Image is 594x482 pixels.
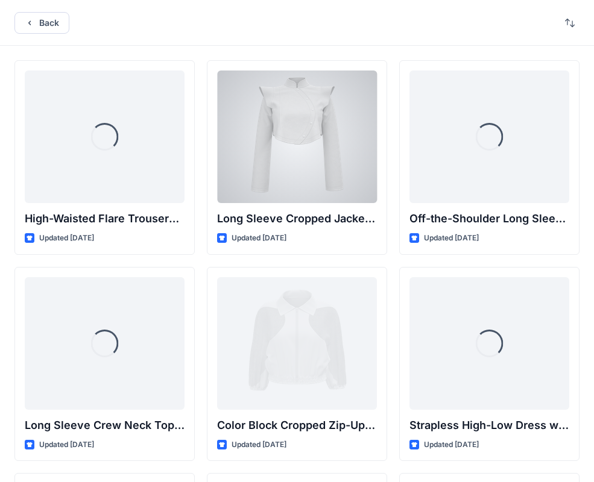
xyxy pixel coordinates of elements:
[39,232,94,245] p: Updated [DATE]
[217,277,377,410] a: Color Block Cropped Zip-Up Jacket with Sheer Sleeves
[424,232,479,245] p: Updated [DATE]
[424,439,479,451] p: Updated [DATE]
[232,439,286,451] p: Updated [DATE]
[217,210,377,227] p: Long Sleeve Cropped Jacket with Mandarin Collar and Shoulder Detail
[217,70,377,203] a: Long Sleeve Cropped Jacket with Mandarin Collar and Shoulder Detail
[39,439,94,451] p: Updated [DATE]
[232,232,286,245] p: Updated [DATE]
[25,417,185,434] p: Long Sleeve Crew Neck Top with Asymmetrical Tie Detail
[409,210,569,227] p: Off-the-Shoulder Long Sleeve Top
[217,417,377,434] p: Color Block Cropped Zip-Up Jacket with Sheer Sleeves
[409,417,569,434] p: Strapless High-Low Dress with Side Bow Detail
[14,12,69,34] button: Back
[25,210,185,227] p: High-Waisted Flare Trousers with Button Detail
